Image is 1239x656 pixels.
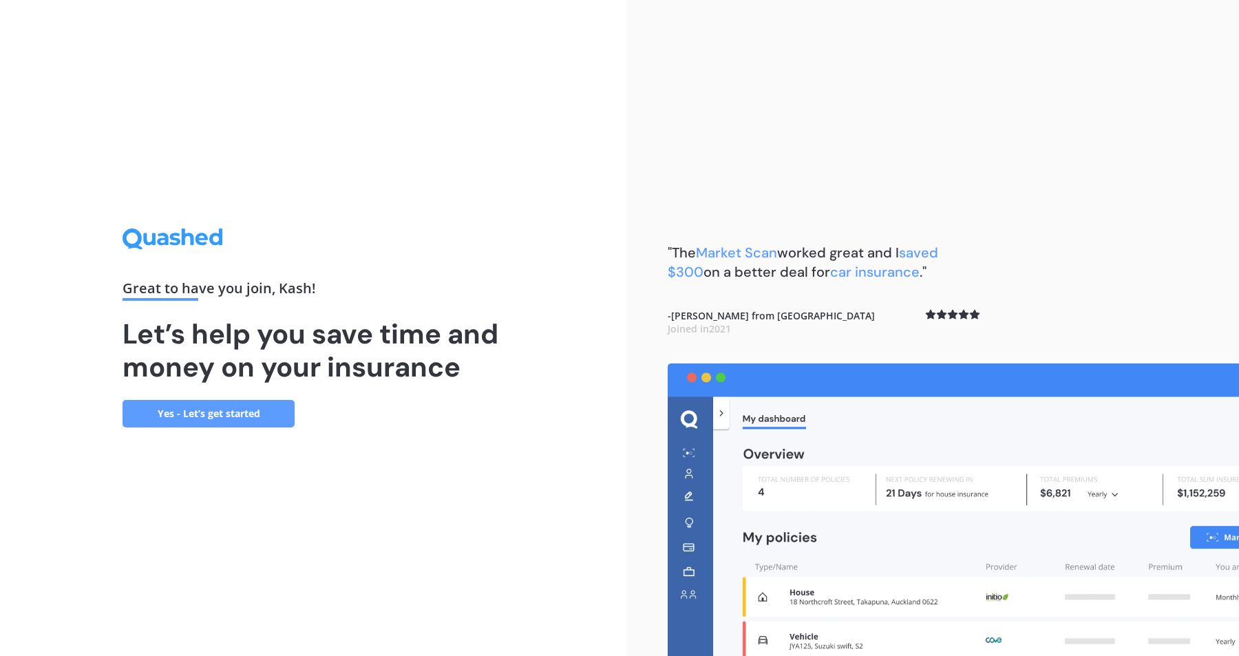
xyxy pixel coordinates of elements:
[123,400,295,427] a: Yes - Let’s get started
[696,244,777,262] span: Market Scan
[668,322,731,335] span: Joined in 2021
[668,244,938,281] span: saved $300
[830,263,920,281] span: car insurance
[123,317,504,383] h1: Let’s help you save time and money on your insurance
[668,244,938,281] b: "The worked great and I on a better deal for ."
[668,363,1239,656] img: dashboard.webp
[123,282,504,301] div: Great to have you join , Kash !
[668,309,875,336] b: - [PERSON_NAME] from [GEOGRAPHIC_DATA]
